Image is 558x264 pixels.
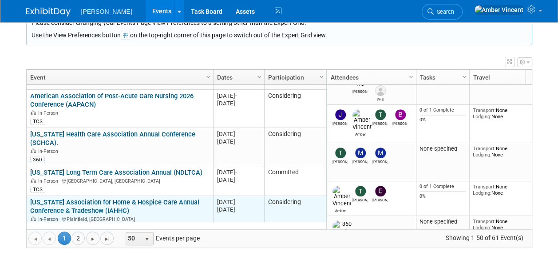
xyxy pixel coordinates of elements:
[28,232,42,245] a: Go to the first page
[31,110,36,115] img: In-Person Event
[235,131,237,137] span: -
[355,186,366,196] img: Traci Varon
[126,232,141,245] span: 50
[38,216,61,222] span: In-Person
[217,100,260,107] div: [DATE]
[332,207,348,213] div: Amber Vincent
[420,70,463,85] a: Tasks
[474,5,524,15] img: Amber Vincent
[408,73,415,80] span: Column Settings
[473,184,537,196] div: None None
[375,148,386,158] img: Mike Springer
[434,8,454,15] span: Search
[375,109,386,120] img: Traci Varon
[332,186,352,207] img: Amber Vincent
[31,148,36,153] img: In-Person Event
[38,178,61,184] span: In-Person
[473,224,491,231] span: Lodging:
[43,232,56,245] a: Go to the previous page
[406,70,416,83] a: Column Settings
[100,232,114,245] a: Go to the last page
[473,190,491,196] span: Lodging:
[235,169,237,176] span: -
[71,232,85,245] a: 2
[26,8,71,16] img: ExhibitDay
[419,145,466,152] div: None specified
[217,92,260,100] div: [DATE]
[268,70,321,85] a: Participation
[437,232,531,244] span: Showing 1-50 of 61 Event(s)
[419,117,466,123] div: 0%
[235,92,237,99] span: -
[332,120,348,126] div: Jaime Butler
[375,85,386,96] img: Phil Hayes
[203,70,213,83] a: Column Settings
[217,70,258,85] a: Dates
[143,236,150,243] span: select
[217,206,260,213] div: [DATE]
[81,8,132,15] span: [PERSON_NAME]
[395,109,406,120] img: Brandon Stephens
[89,236,96,243] span: Go to the next page
[473,145,537,158] div: None None
[38,148,61,154] span: In-Person
[473,184,496,190] span: Transport:
[217,198,260,206] div: [DATE]
[372,120,388,126] div: Traci Varon
[352,196,368,202] div: Traci Varon
[30,168,202,176] a: [US_STATE] Long Term Care Association Annual (NDLTCA)
[32,27,527,40] div: Use the View Preferences button on the top-right corner of this page to switch out of the Expert ...
[217,138,260,145] div: [DATE]
[372,196,388,202] div: Emily Foreman
[419,184,466,190] div: 0 of 1 Complete
[264,128,326,166] td: Considering
[205,73,212,80] span: Column Settings
[32,236,39,243] span: Go to the first page
[256,73,263,80] span: Column Settings
[473,107,496,113] span: Transport:
[318,73,325,80] span: Column Settings
[352,158,368,164] div: Mike Randolph
[235,199,237,205] span: -
[419,218,466,225] div: None specified
[355,148,366,158] img: Mike Randolph
[422,4,463,20] a: Search
[419,193,466,200] div: 0%
[473,152,491,158] span: Lodging:
[473,107,537,120] div: None None
[419,107,466,113] div: 0 of 1 Complete
[30,186,45,193] div: TCS
[331,70,410,85] a: Attendees
[30,70,207,85] a: Event
[392,120,408,126] div: Brandon Stephens
[264,196,326,234] td: Considering
[473,218,496,224] span: Transport:
[30,177,209,184] div: [GEOGRAPHIC_DATA], [GEOGRAPHIC_DATA]
[114,232,209,245] span: Events per page
[473,218,537,231] div: None None
[473,70,534,85] a: Travel
[30,92,194,108] a: American Association of Post-Acute Care Nursing 2026 Conference (AAPACN)
[335,148,346,158] img: Tom DeBell
[254,70,264,83] a: Column Settings
[461,73,468,80] span: Column Settings
[332,220,354,235] img: 360 Supplies
[317,70,326,83] a: Column Settings
[473,113,491,120] span: Lodging:
[372,96,388,102] div: Phil Hayes
[264,166,326,196] td: Committed
[30,215,209,223] div: Plainfield, [GEOGRAPHIC_DATA]
[30,130,195,147] a: [US_STATE] Health Care Association Annual Conference (SCHCA).
[86,232,99,245] a: Go to the next page
[217,176,260,184] div: [DATE]
[31,216,36,221] img: In-Person Event
[103,236,111,243] span: Go to the last page
[264,90,326,128] td: Considering
[375,186,386,196] img: Emily Foreman
[459,70,469,83] a: Column Settings
[332,158,348,164] div: Tom DeBell
[30,118,45,125] div: TCS
[352,88,368,94] div: Keith Hill
[58,232,71,245] span: 1
[217,168,260,176] div: [DATE]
